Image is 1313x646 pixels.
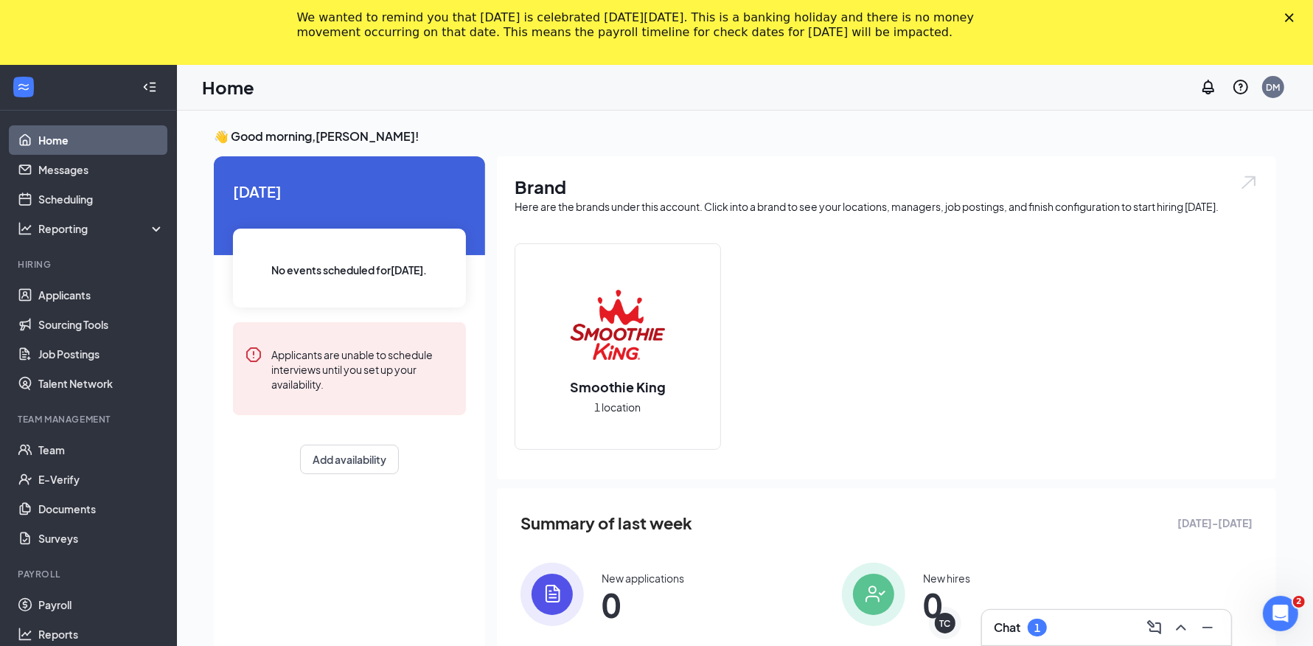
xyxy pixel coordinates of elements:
a: Job Postings [38,339,164,369]
button: ChevronUp [1169,616,1193,639]
a: Team [38,435,164,465]
svg: Analysis [18,221,32,236]
button: Add availability [300,445,399,474]
img: icon [842,563,905,626]
a: E-Verify [38,465,164,494]
span: No events scheduled for [DATE] . [272,262,428,278]
h1: Brand [515,174,1258,199]
iframe: Intercom live chat [1263,596,1298,631]
div: Reporting [38,221,165,236]
svg: Collapse [142,80,157,94]
img: icon [520,563,584,626]
div: 1 [1034,622,1040,634]
svg: Notifications [1199,78,1217,96]
div: Team Management [18,413,161,426]
div: We wanted to remind you that [DATE] is celebrated [DATE][DATE]. This is a banking holiday and the... [297,10,993,40]
a: Documents [38,494,164,524]
svg: Error [245,346,262,364]
span: 2 [1293,596,1305,608]
svg: ChevronUp [1172,619,1190,636]
a: Scheduling [38,184,164,214]
div: Close [1285,13,1300,22]
span: [DATE] [233,180,466,203]
h1: Home [202,74,254,100]
div: Here are the brands under this account. Click into a brand to see your locations, managers, job p... [515,199,1258,214]
a: Applicants [38,280,164,310]
a: Home [38,125,164,155]
div: Hiring [18,258,161,271]
span: [DATE] - [DATE] [1177,515,1253,531]
h3: 👋 Good morning, [PERSON_NAME] ! [214,128,1276,145]
button: Minimize [1196,616,1219,639]
a: Talent Network [38,369,164,398]
img: Smoothie King [571,277,665,372]
span: 0 [923,591,970,618]
a: Sourcing Tools [38,310,164,339]
div: New applications [602,571,684,586]
div: TC [940,617,951,630]
svg: WorkstreamLogo [16,80,31,94]
svg: Minimize [1199,619,1216,636]
span: 0 [602,591,684,618]
div: New hires [923,571,970,586]
img: open.6027fd2a22e1237b5b06.svg [1239,174,1258,191]
svg: ComposeMessage [1146,619,1163,636]
a: Payroll [38,590,164,619]
span: 1 location [595,399,641,415]
div: Payroll [18,568,161,580]
a: Surveys [38,524,164,553]
h2: Smoothie King [555,378,680,396]
div: DM [1267,81,1281,94]
button: ComposeMessage [1143,616,1166,639]
svg: QuestionInfo [1232,78,1250,96]
h3: Chat [994,619,1020,636]
a: Messages [38,155,164,184]
span: Summary of last week [520,510,692,536]
div: Applicants are unable to schedule interviews until you set up your availability. [271,346,454,392]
